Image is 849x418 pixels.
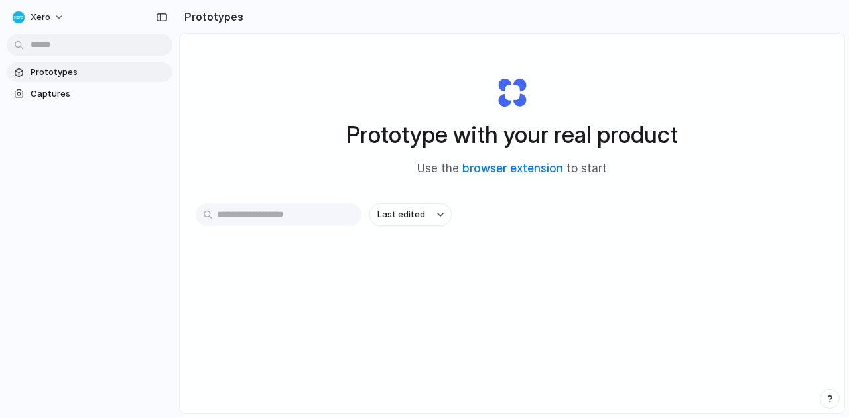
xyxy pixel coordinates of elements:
[369,203,452,226] button: Last edited
[7,7,71,28] button: Xero
[31,87,167,101] span: Captures
[179,9,243,25] h2: Prototypes
[7,62,172,82] a: Prototypes
[31,66,167,79] span: Prototypes
[31,11,50,24] span: Xero
[377,208,425,221] span: Last edited
[7,84,172,104] a: Captures
[417,160,607,178] span: Use the to start
[462,162,563,175] a: browser extension
[346,117,678,152] h1: Prototype with your real product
